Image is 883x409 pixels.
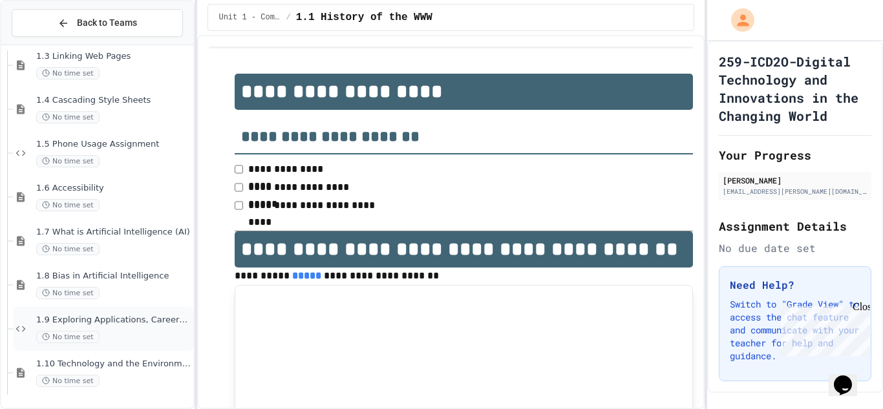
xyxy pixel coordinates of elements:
h1: 259-ICD2O-Digital Technology and Innovations in the Changing World [719,52,871,125]
span: 1.9 Exploring Applications, Careers, and Connections in the Digital World [36,315,191,326]
span: 1.7 What is Artificial Intelligence (AI) [36,227,191,238]
iframe: chat widget [829,357,870,396]
span: No time set [36,243,100,255]
span: / [286,12,290,23]
span: Back to Teams [77,16,137,30]
span: No time set [36,111,100,123]
span: No time set [36,67,100,79]
button: Back to Teams [12,9,183,37]
div: No due date set [719,240,871,256]
span: 1.1 History of the WWW [296,10,432,25]
div: My Account [718,5,758,35]
iframe: chat widget [776,301,870,356]
div: Chat with us now!Close [5,5,89,82]
span: No time set [36,375,100,387]
p: Switch to "Grade View" to access the chat feature and communicate with your teacher for help and ... [730,298,860,362]
h2: Your Progress [719,146,871,164]
span: 1.10 Technology and the Environment [36,359,191,370]
span: 1.8 Bias in Artificial Intelligence [36,271,191,282]
h3: Need Help? [730,277,860,293]
span: 1.5 Phone Usage Assignment [36,139,191,150]
div: [EMAIL_ADDRESS][PERSON_NAME][DOMAIN_NAME] [723,187,867,196]
span: No time set [36,155,100,167]
span: 1.6 Accessibility [36,183,191,194]
span: No time set [36,331,100,343]
span: Unit 1 - Computational Thinking and Making Connections [218,12,281,23]
span: No time set [36,199,100,211]
span: 1.3 Linking Web Pages [36,51,191,62]
span: No time set [36,287,100,299]
span: 1.4 Cascading Style Sheets [36,95,191,106]
h2: Assignment Details [719,217,871,235]
div: [PERSON_NAME] [723,174,867,186]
